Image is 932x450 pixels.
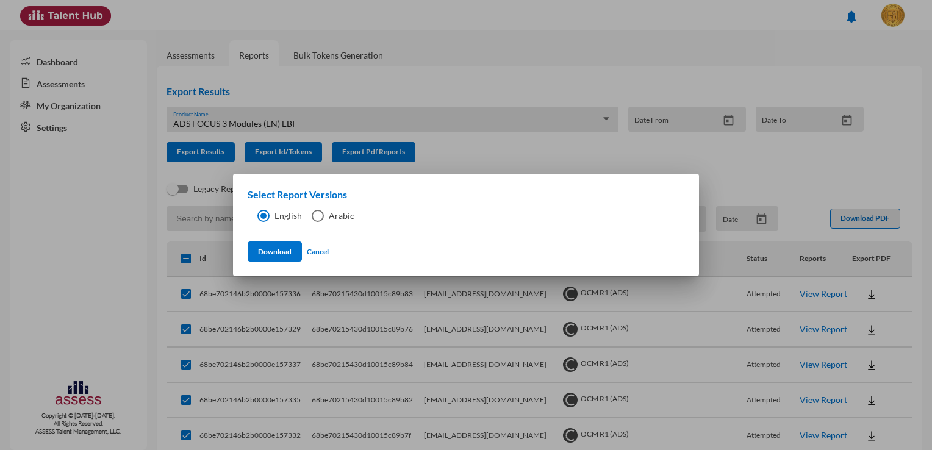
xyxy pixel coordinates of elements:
small: Arabic [329,210,354,221]
h2: Select Report Versions [248,188,684,200]
button: Download [248,241,302,262]
mat-radio-group: Select an option [257,210,364,220]
button: Cancel [307,241,329,262]
small: English [274,210,302,221]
